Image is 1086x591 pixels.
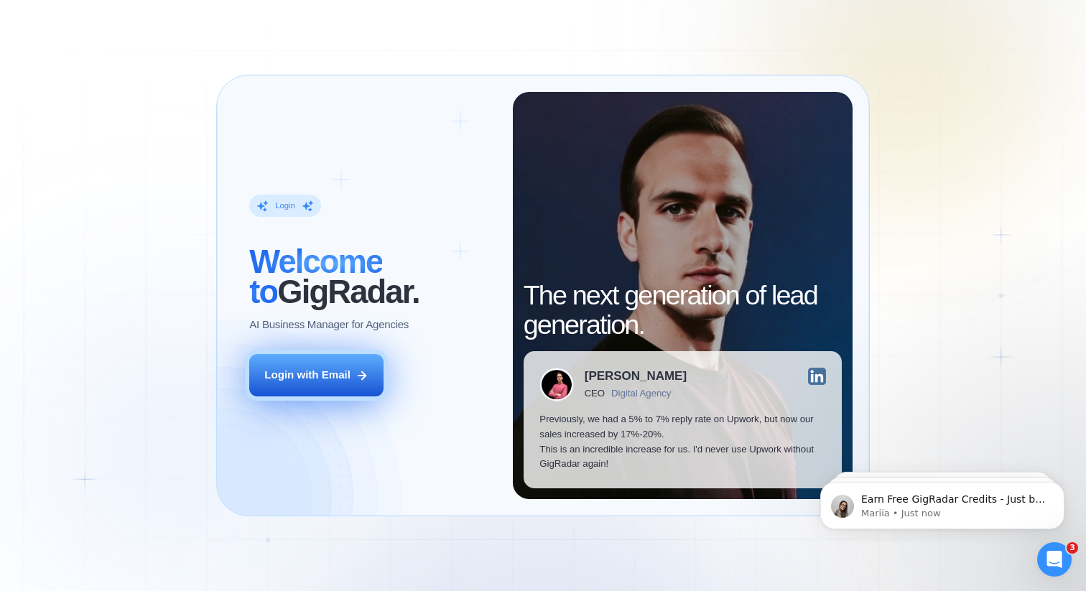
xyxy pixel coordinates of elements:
[799,452,1086,552] iframe: Intercom notifications message
[524,281,843,340] h2: The next generation of lead generation.
[585,388,605,399] div: CEO
[249,243,382,310] span: Welcome to
[585,370,687,382] div: [PERSON_NAME]
[264,368,351,383] div: Login with Email
[249,317,409,332] p: AI Business Manager for Agencies
[249,247,496,307] h2: ‍ GigRadar.
[611,388,671,399] div: Digital Agency
[275,200,295,211] div: Login
[1037,542,1072,577] iframe: Intercom live chat
[1067,542,1078,554] span: 3
[539,412,825,472] p: Previously, we had a 5% to 7% reply rate on Upwork, but now our sales increased by 17%-20%. This ...
[249,354,384,396] button: Login with Email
